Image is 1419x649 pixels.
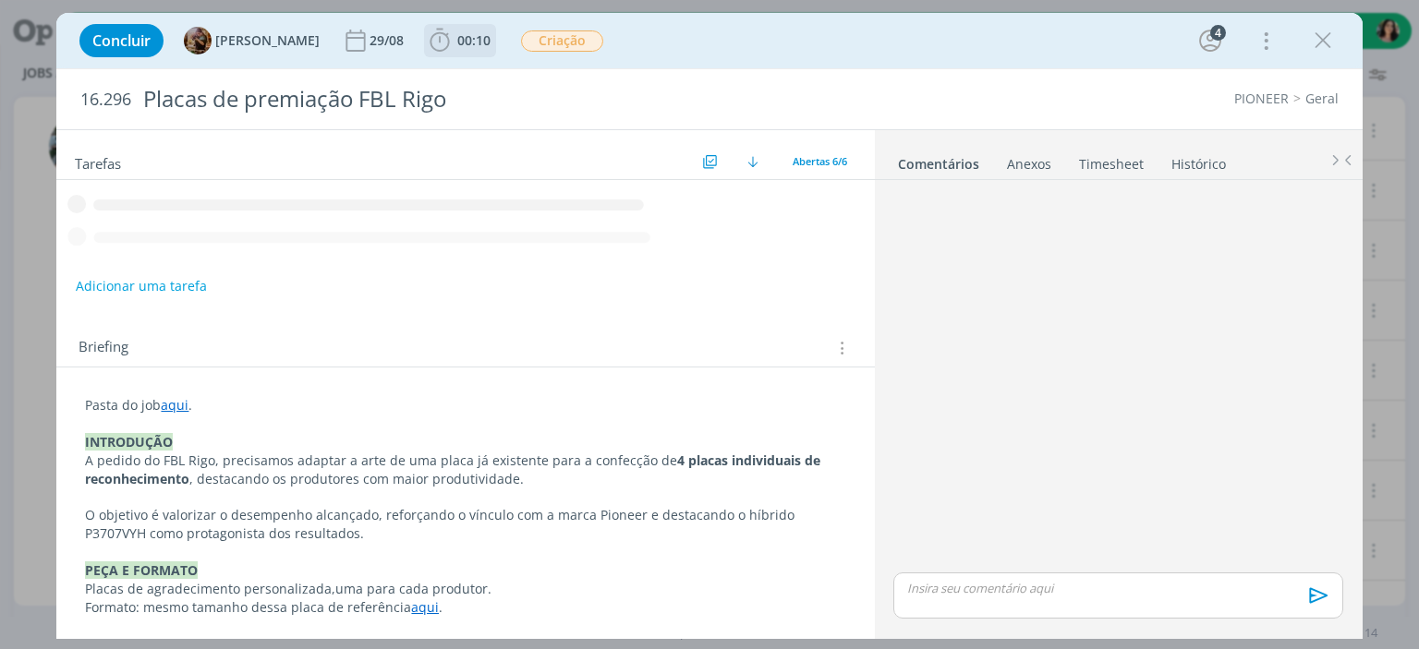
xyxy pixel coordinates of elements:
strong: placas individuais de reconhecimento [85,451,824,487]
span: [PERSON_NAME] [215,34,320,47]
button: 00:10 [425,26,495,55]
strong: PEÇA E FORMATO [85,561,198,579]
span: Concluir [92,33,151,48]
span: Criação [521,30,603,52]
span: . [439,598,443,616]
span: Tarefas [75,150,121,173]
div: Anexos [1007,155,1051,174]
span: Abertas 6/6 [793,154,847,168]
img: arrow-down.svg [747,156,758,167]
button: A[PERSON_NAME] [184,27,320,54]
a: Comentários [897,147,980,174]
span: 16.296 [80,90,131,110]
button: Concluir [79,24,164,57]
a: Timesheet [1078,147,1145,174]
div: 4 [1210,25,1226,41]
a: aqui [411,598,439,616]
p: A pedido do FBL Rigo, precisamos adaptar a arte de uma placa já existente para a confecção de , d... [85,451,845,488]
span: Formato: mesmo tamanho dessa placa de referência [85,598,411,616]
a: aqui [161,396,188,414]
img: A [184,27,212,54]
span: 00:10 [457,31,491,49]
div: dialog [56,13,1362,639]
p: uma para cada produtor. [85,580,845,598]
strong: 4 [677,451,685,469]
button: 4 [1195,26,1225,55]
button: Criação [520,30,604,53]
a: Histórico [1170,147,1227,174]
a: PIONEER [1234,90,1289,107]
span: Briefing [79,336,128,360]
p: O objetivo é valorizar o desempenho alcançado, reforçando o vínculo com a marca Pioneer e destaca... [85,506,845,543]
p: Pasta do job . [85,396,845,415]
div: 29/08 [370,34,407,47]
button: Adicionar uma tarefa [75,270,208,303]
strong: INTRODUÇÃO [85,433,173,451]
a: Geral [1305,90,1339,107]
span: Placas de agradecimento personalizada, [85,580,335,597]
div: Placas de premiação FBL Rigo [135,77,807,122]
